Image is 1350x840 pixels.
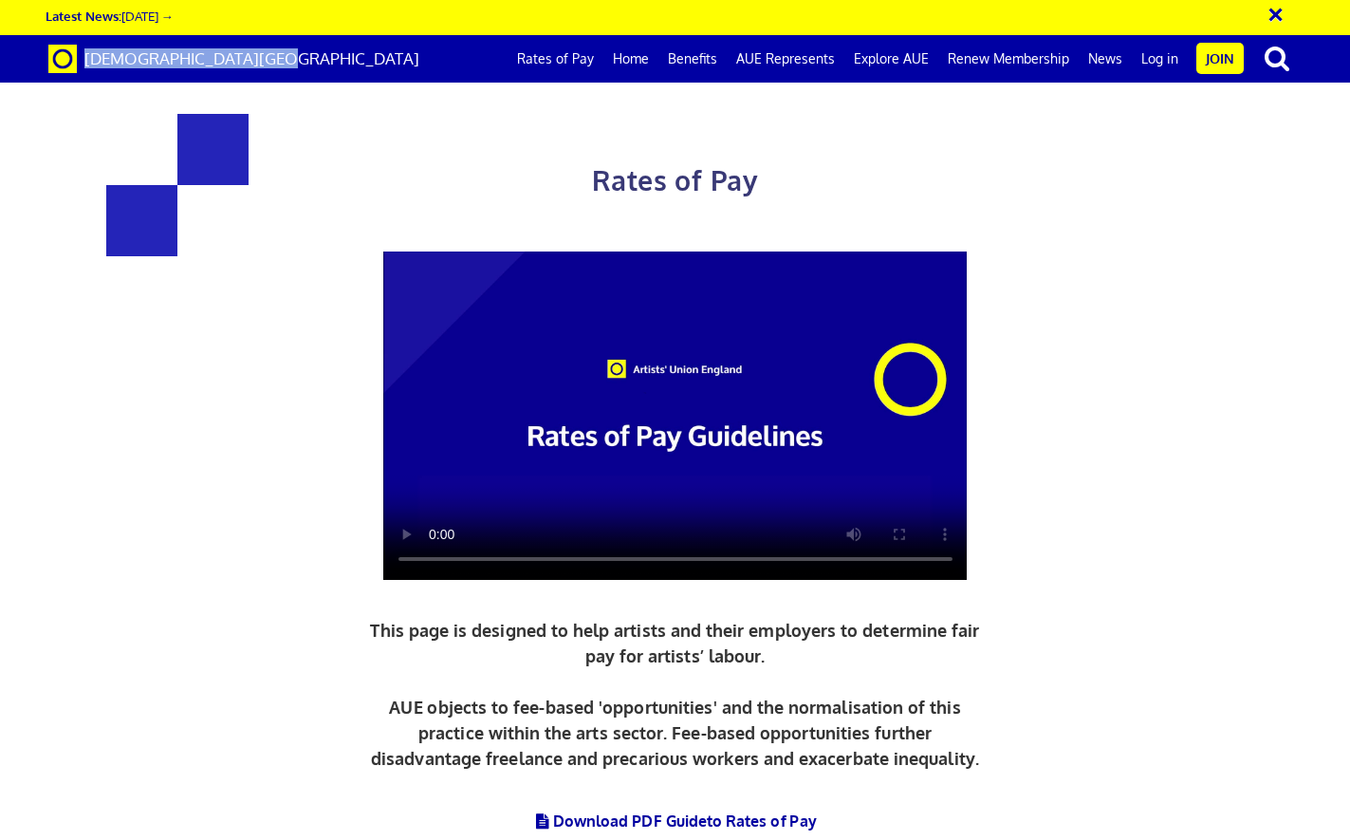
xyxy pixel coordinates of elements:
a: AUE Represents [727,35,844,83]
a: Rates of Pay [508,35,603,83]
a: Explore AUE [844,35,938,83]
a: Home [603,35,658,83]
a: Join [1196,43,1244,74]
a: Download PDF Guideto Rates of Pay [533,812,817,831]
a: Latest News:[DATE] → [46,8,174,24]
span: Rates of Pay [592,163,758,197]
strong: Latest News: [46,8,121,24]
a: Benefits [658,35,727,83]
p: This page is designed to help artists and their employers to determine fair pay for artists’ labo... [365,618,985,772]
button: search [1248,38,1306,78]
a: News [1079,35,1132,83]
a: Brand [DEMOGRAPHIC_DATA][GEOGRAPHIC_DATA] [34,35,434,83]
span: [DEMOGRAPHIC_DATA][GEOGRAPHIC_DATA] [84,48,419,68]
a: Renew Membership [938,35,1079,83]
a: Log in [1132,35,1188,83]
span: to Rates of Pay [707,812,817,831]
